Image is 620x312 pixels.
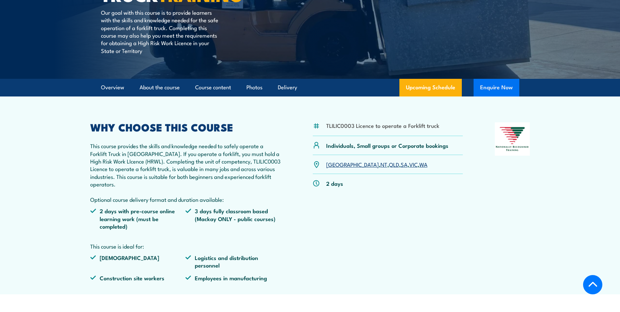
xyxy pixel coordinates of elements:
p: Our goal with this course is to provide learners with the skills and knowledge needed for the saf... [101,9,220,54]
a: VIC [409,160,418,168]
li: Employees in manufacturing [185,274,281,282]
li: 2 days with pre-course online learning work (must be completed) [90,207,186,230]
a: SA [401,160,408,168]
p: Individuals, Small groups or Corporate bookings [326,142,448,149]
p: This course provides the skills and knowledge needed to safely operate a Forklift Truck in [GEOGR... [90,142,281,203]
a: About the course [140,79,180,96]
button: Enquire Now [474,79,519,96]
a: [GEOGRAPHIC_DATA] [326,160,379,168]
a: Photos [246,79,262,96]
h2: WHY CHOOSE THIS COURSE [90,122,281,131]
img: Nationally Recognised Training logo. [495,122,530,156]
a: Delivery [278,79,297,96]
a: WA [419,160,427,168]
a: NT [380,160,387,168]
li: [DEMOGRAPHIC_DATA] [90,254,186,269]
a: Overview [101,79,124,96]
li: Construction site workers [90,274,186,282]
p: This course is ideal for: [90,242,281,250]
p: 2 days [326,180,343,187]
a: QLD [389,160,399,168]
a: Upcoming Schedule [399,79,462,96]
li: Logistics and distribution personnel [185,254,281,269]
li: TLILIC0003 Licence to operate a Forklift truck [326,122,439,129]
p: , , , , , [326,161,427,168]
li: 3 days fully classroom based (Mackay ONLY - public courses) [185,207,281,230]
a: Course content [195,79,231,96]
